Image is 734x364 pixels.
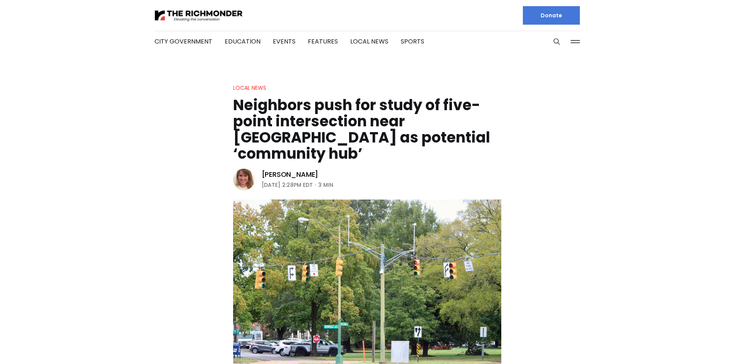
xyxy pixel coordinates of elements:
[273,37,296,46] a: Events
[155,9,243,22] img: The Richmonder
[233,169,255,190] img: Sarah Vogelsong
[308,37,338,46] a: Features
[262,170,319,179] a: [PERSON_NAME]
[225,37,260,46] a: Education
[523,6,580,25] a: Donate
[262,180,313,190] time: [DATE] 2:28PM EDT
[233,97,501,162] h1: Neighbors push for study of five-point intersection near [GEOGRAPHIC_DATA] as potential ‘communit...
[551,36,563,47] button: Search this site
[401,37,424,46] a: Sports
[233,84,266,92] a: Local News
[155,37,212,46] a: City Government
[669,326,734,364] iframe: portal-trigger
[318,180,333,190] span: 3 min
[350,37,388,46] a: Local News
